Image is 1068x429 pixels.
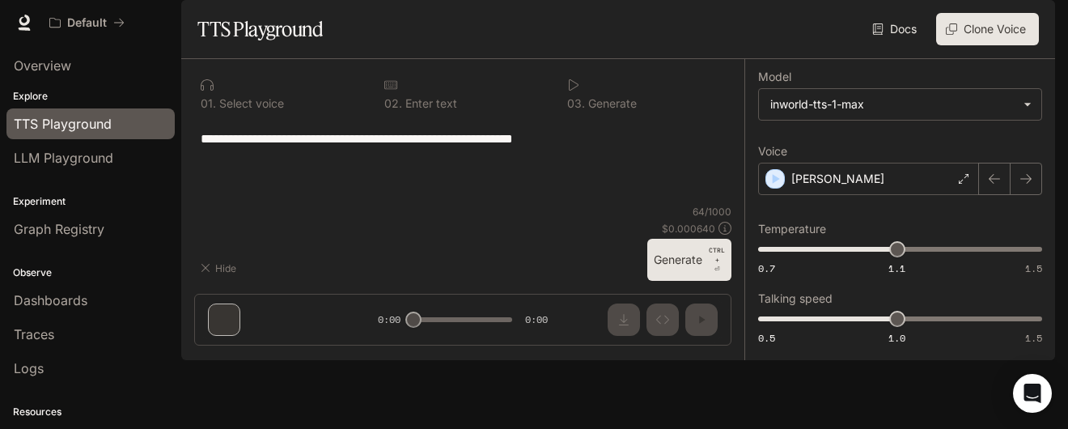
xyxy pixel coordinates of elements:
[585,98,637,109] p: Generate
[758,71,791,83] p: Model
[791,171,884,187] p: [PERSON_NAME]
[567,98,585,109] p: 0 3 .
[1025,331,1042,345] span: 1.5
[67,16,107,30] p: Default
[709,245,725,274] p: ⏎
[1025,261,1042,275] span: 1.5
[693,205,731,219] p: 64 / 1000
[758,293,833,304] p: Talking speed
[1013,374,1052,413] div: Open Intercom Messenger
[758,146,787,157] p: Voice
[197,13,323,45] h1: TTS Playground
[384,98,402,109] p: 0 2 .
[936,13,1039,45] button: Clone Voice
[201,98,216,109] p: 0 1 .
[402,98,457,109] p: Enter text
[194,255,246,281] button: Hide
[42,6,132,39] button: All workspaces
[709,245,725,265] p: CTRL +
[888,331,905,345] span: 1.0
[770,96,1015,113] div: inworld-tts-1-max
[758,261,775,275] span: 0.7
[758,223,826,235] p: Temperature
[647,239,731,281] button: GenerateCTRL +⏎
[216,98,284,109] p: Select voice
[759,89,1041,120] div: inworld-tts-1-max
[888,261,905,275] span: 1.1
[758,331,775,345] span: 0.5
[869,13,923,45] a: Docs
